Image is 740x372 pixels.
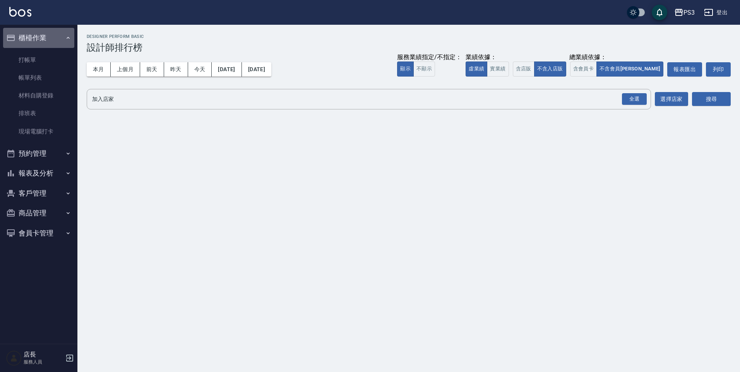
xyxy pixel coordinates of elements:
button: save [652,5,667,20]
button: 不含會員[PERSON_NAME] [596,61,663,77]
div: 業績依據： [466,53,509,61]
a: 排班表 [3,104,74,122]
button: 含店販 [513,61,534,77]
button: 上個月 [111,62,140,77]
button: 列印 [706,62,731,77]
div: 服務業績指定/不指定： [397,53,462,61]
button: 報表及分析 [3,163,74,183]
button: 今天 [188,62,212,77]
button: 客戶管理 [3,183,74,203]
button: 會員卡管理 [3,223,74,243]
h2: Designer Perform Basic [87,34,731,39]
button: 昨天 [164,62,188,77]
a: 打帳單 [3,51,74,69]
button: 虛業績 [466,61,487,77]
input: 店家名稱 [90,92,636,106]
h5: 店長 [24,351,63,358]
div: 全選 [622,93,647,105]
button: 預約管理 [3,143,74,164]
button: 商品管理 [3,203,74,223]
button: 選擇店家 [655,92,688,106]
button: 櫃檯作業 [3,28,74,48]
button: 本月 [87,62,111,77]
a: 帳單列表 [3,69,74,87]
button: 實業績 [487,61,509,77]
img: Logo [9,7,31,17]
button: 顯示 [397,61,414,77]
button: [DATE] [212,62,242,77]
img: Person [6,350,22,366]
h3: 設計師排行榜 [87,42,731,53]
button: Open [620,92,648,107]
button: [DATE] [242,62,271,77]
button: 登出 [701,5,731,20]
button: 報表匯出 [667,62,702,77]
div: 總業績依據： [513,53,664,61]
div: PS3 [683,8,695,17]
button: 不顯示 [413,61,435,77]
button: 不含入店販 [534,61,566,77]
button: 前天 [140,62,164,77]
p: 服務人員 [24,358,63,365]
button: 含會員卡 [570,61,597,77]
a: 材料自購登錄 [3,87,74,104]
button: PS3 [671,5,698,20]
button: 搜尋 [692,92,731,106]
a: 現場電腦打卡 [3,123,74,140]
